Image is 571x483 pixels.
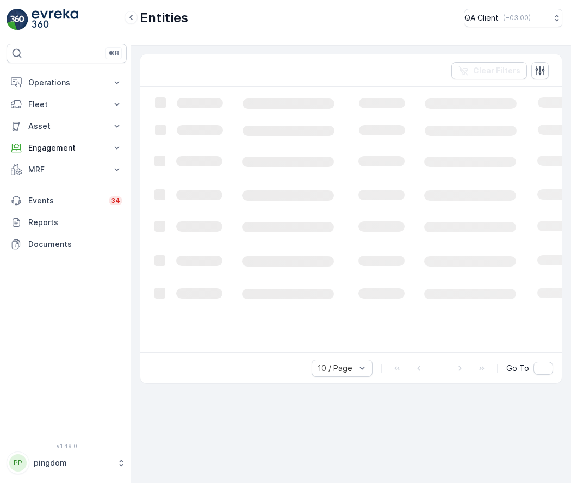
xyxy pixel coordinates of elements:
p: pingdom [34,457,111,468]
p: Clear Filters [473,65,520,76]
p: QA Client [464,13,499,23]
button: MRF [7,159,127,181]
p: Events [28,195,102,206]
p: Engagement [28,143,105,153]
p: 34 [111,196,120,205]
button: Asset [7,115,127,137]
p: Fleet [28,99,105,110]
p: ( +03:00 ) [503,14,531,22]
button: PPpingdom [7,451,127,474]
p: Asset [28,121,105,132]
p: Operations [28,77,105,88]
button: Engagement [7,137,127,159]
button: Operations [7,72,127,94]
p: MRF [28,164,105,175]
img: logo [7,9,28,30]
p: Reports [28,217,122,228]
p: Entities [140,9,188,27]
div: PP [9,454,27,472]
a: Events34 [7,190,127,212]
img: logo_light-DOdMpM7g.png [32,9,78,30]
span: Go To [506,363,529,374]
a: Documents [7,233,127,255]
p: Documents [28,239,122,250]
a: Reports [7,212,127,233]
button: Clear Filters [451,62,527,79]
button: Fleet [7,94,127,115]
span: v 1.49.0 [7,443,127,449]
p: ⌘B [108,49,119,58]
button: QA Client(+03:00) [464,9,562,27]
